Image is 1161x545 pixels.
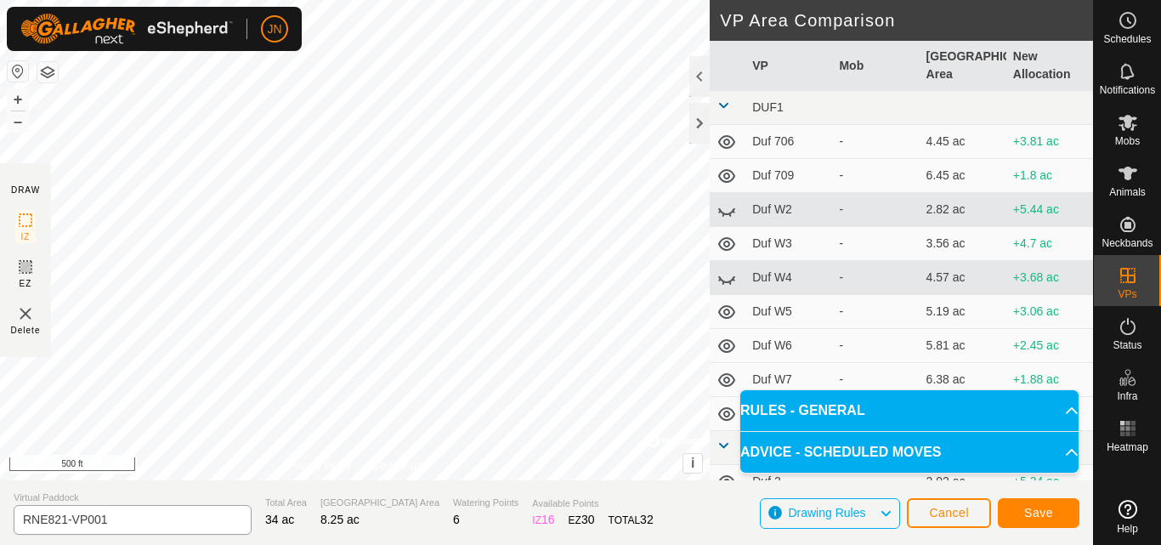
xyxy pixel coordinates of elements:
td: +3.81 ac [1006,125,1093,159]
td: Duf W2 [745,193,832,227]
span: Infra [1117,391,1137,401]
span: Mobs [1115,136,1140,146]
span: Virtual Paddock [14,491,252,505]
span: VPs [1118,289,1136,299]
span: Watering Points [453,496,518,510]
div: DRAW [11,184,40,196]
img: VP [15,304,36,324]
td: 5.19 ac [920,295,1006,329]
td: 6.38 ac [920,363,1006,397]
td: +4.7 ac [1006,227,1093,261]
button: Save [998,498,1079,528]
div: IZ [532,511,554,529]
span: 32 [640,513,654,526]
p-accordion-header: RULES - GENERAL [740,390,1079,431]
a: Help [1094,493,1161,541]
th: Mob [832,41,919,91]
td: Duf W7 [745,363,832,397]
td: Duf 706 [745,125,832,159]
span: Status [1113,340,1141,350]
td: 4.57 ac [920,261,1006,295]
span: i [691,456,694,470]
button: i [683,454,702,473]
span: Delete [11,324,41,337]
div: EZ [569,511,595,529]
th: [GEOGRAPHIC_DATA] Area [920,41,1006,91]
span: Animals [1109,187,1146,197]
td: 4.45 ac [920,125,1006,159]
td: +1.88 ac [1006,363,1093,397]
span: Notifications [1100,85,1155,95]
img: Gallagher Logo [20,14,233,44]
div: - [839,201,912,219]
p-accordion-header: ADVICE - SCHEDULED MOVES [740,432,1079,473]
span: Neckbands [1102,238,1153,248]
th: New Allocation [1006,41,1093,91]
span: EZ [20,277,32,290]
div: TOTAL [609,511,654,529]
button: Reset Map [8,61,28,82]
span: ADVICE - SCHEDULED MOVES [740,442,941,463]
th: VP [745,41,832,91]
div: - [839,167,912,185]
span: Heatmap [1107,442,1148,452]
span: 16 [541,513,555,526]
td: +5.44 ac [1006,193,1093,227]
div: - [839,337,912,355]
button: – [8,111,28,132]
span: Help [1117,524,1138,534]
a: Privacy Policy [288,458,352,474]
button: Cancel [907,498,991,528]
td: 2.82 ac [920,193,1006,227]
span: IZ [21,230,31,243]
td: Duf 709 [745,159,832,193]
span: Total Area [265,496,307,510]
span: 30 [581,513,595,526]
td: +3.68 ac [1006,261,1093,295]
span: JN [267,20,281,38]
div: - [839,269,912,287]
span: Save [1024,506,1053,519]
td: +1.8 ac [1006,159,1093,193]
td: 5.81 ac [920,329,1006,363]
span: Drawing Rules [788,506,865,519]
td: Duf W5 [745,295,832,329]
h2: VP Area Comparison [720,10,1093,31]
span: 34 ac [265,513,294,526]
span: 8.25 ac [320,513,360,526]
span: Cancel [929,506,969,519]
button: Map Layers [37,62,58,82]
span: 6 [453,513,460,526]
span: RULES - GENERAL [740,400,865,421]
div: - [839,303,912,321]
td: +2.45 ac [1006,329,1093,363]
div: - [839,133,912,150]
td: Duf W4 [745,261,832,295]
span: Available Points [532,497,653,511]
a: Contact Us [371,458,422,474]
span: Schedules [1103,34,1151,44]
div: - [839,235,912,253]
td: 6.45 ac [920,159,1006,193]
span: [GEOGRAPHIC_DATA] Area [320,496,439,510]
div: - [839,371,912,389]
button: + [8,89,28,110]
span: DUF1 [752,100,784,114]
td: Duf W6 [745,329,832,363]
td: Duf W3 [745,227,832,261]
td: +3.06 ac [1006,295,1093,329]
td: 3.56 ac [920,227,1006,261]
